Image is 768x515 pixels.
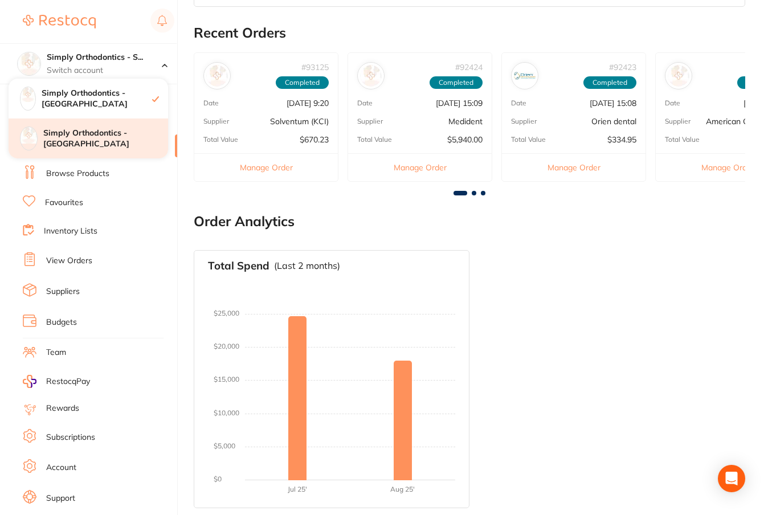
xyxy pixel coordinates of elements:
[46,168,109,179] a: Browse Products
[665,117,691,125] p: Supplier
[357,99,373,107] p: Date
[348,153,492,181] button: Manage Order
[430,76,483,89] span: Completed
[300,135,329,144] p: $670.23
[718,465,745,492] div: Open Intercom Messenger
[45,197,83,209] a: Favourites
[455,63,483,72] p: # 92424
[436,99,483,108] p: [DATE] 15:09
[203,99,219,107] p: Date
[206,65,228,87] img: Solventum (KCI)
[23,15,96,28] img: Restocq Logo
[511,136,546,144] p: Total Value
[609,63,636,72] p: # 92423
[46,462,76,473] a: Account
[203,136,238,144] p: Total Value
[194,25,745,41] h2: Recent Orders
[194,214,745,230] h2: Order Analytics
[21,127,37,144] img: Simply Orthodontics - Sydenham
[357,117,383,125] p: Supplier
[47,65,162,76] p: Switch account
[47,52,162,63] h4: Simply Orthodontics - Sunbury
[23,375,90,388] a: RestocqPay
[511,117,537,125] p: Supplier
[665,99,680,107] p: Date
[447,135,483,144] p: $5,940.00
[360,65,382,87] img: Medident
[23,9,96,35] a: Restocq Logo
[607,135,636,144] p: $334.95
[46,403,79,414] a: Rewards
[590,99,636,108] p: [DATE] 15:08
[668,65,689,87] img: American Orthodontics
[46,376,90,387] span: RestocqPay
[46,255,92,267] a: View Orders
[203,117,229,125] p: Supplier
[287,99,329,108] p: [DATE] 9:20
[583,76,636,89] span: Completed
[274,260,340,271] p: (Last 2 months)
[46,317,77,328] a: Budgets
[21,87,35,102] img: Simply Orthodontics - Sunbury
[194,153,338,181] button: Manage Order
[42,88,152,110] h4: Simply Orthodontics - [GEOGRAPHIC_DATA]
[511,99,526,107] p: Date
[46,493,75,504] a: Support
[665,136,700,144] p: Total Value
[43,128,168,150] h4: Simply Orthodontics - [GEOGRAPHIC_DATA]
[514,65,536,87] img: Orien dental
[23,375,36,388] img: RestocqPay
[276,76,329,89] span: Completed
[301,63,329,72] p: # 93125
[357,136,392,144] p: Total Value
[46,432,95,443] a: Subscriptions
[18,52,40,75] img: Simply Orthodontics - Sunbury
[208,260,269,272] h3: Total Spend
[448,117,483,126] p: Medident
[270,117,329,126] p: Solventum (KCI)
[591,117,636,126] p: Orien dental
[46,286,80,297] a: Suppliers
[44,226,97,237] a: Inventory Lists
[502,153,646,181] button: Manage Order
[46,347,66,358] a: Team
